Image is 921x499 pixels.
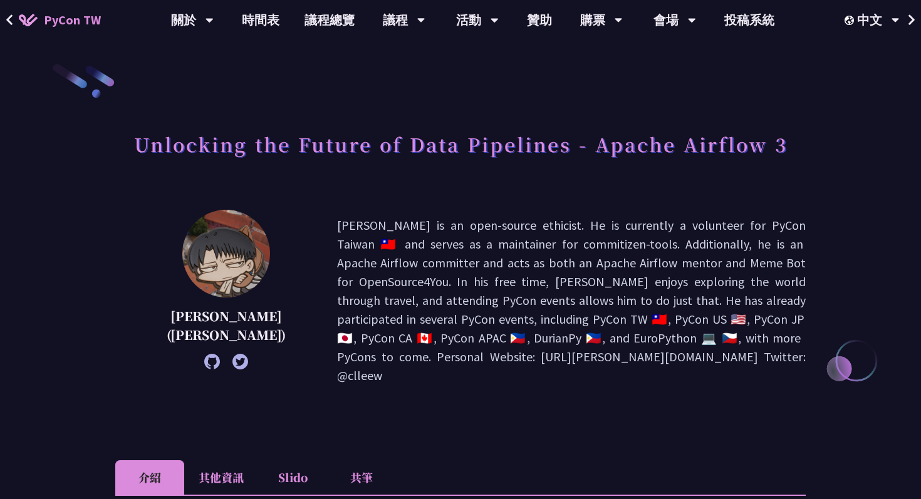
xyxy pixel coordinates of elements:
p: [PERSON_NAME] ([PERSON_NAME]) [147,307,306,344]
p: [PERSON_NAME] is an open-source ethicist. He is currently a volunteer for PyCon Taiwan 🇹🇼 and ser... [337,216,806,385]
span: PyCon TW [44,11,101,29]
a: PyCon TW [6,4,113,36]
img: Locale Icon [845,16,857,25]
li: Slido [258,460,327,495]
h1: Unlocking the Future of Data Pipelines - Apache Airflow 3 [134,125,788,163]
li: 介紹 [115,460,184,495]
img: Home icon of PyCon TW 2025 [19,14,38,26]
li: 其他資訊 [184,460,258,495]
li: 共筆 [327,460,396,495]
img: 李唯 (Wei Lee) [182,210,270,297]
